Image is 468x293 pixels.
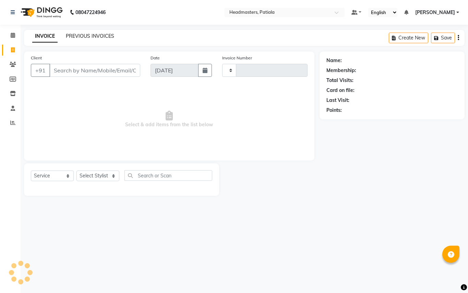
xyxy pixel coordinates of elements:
[326,87,355,94] div: Card on file:
[31,85,308,154] span: Select & add items from the list below
[31,64,50,77] button: +91
[75,3,106,22] b: 08047224946
[326,97,349,104] div: Last Visit:
[326,67,356,74] div: Membership:
[326,57,342,64] div: Name:
[49,64,140,77] input: Search by Name/Mobile/Email/Code
[124,170,212,181] input: Search or Scan
[431,33,455,43] button: Save
[326,107,342,114] div: Points:
[326,77,353,84] div: Total Visits:
[389,33,428,43] button: Create New
[66,33,114,39] a: PREVIOUS INVOICES
[439,266,461,286] iframe: chat widget
[415,9,455,16] span: [PERSON_NAME]
[151,55,160,61] label: Date
[222,55,252,61] label: Invoice Number
[17,3,64,22] img: logo
[31,55,42,61] label: Client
